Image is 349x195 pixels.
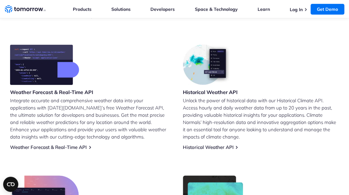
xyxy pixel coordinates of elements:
p: Unlock the power of historical data with our Historical Climate API. Access hourly and daily weat... [183,97,339,140]
a: Get Demo [311,4,344,15]
a: Log In [290,7,303,12]
p: Integrate accurate and comprehensive weather data into your applications with [DATE][DOMAIN_NAME]... [10,97,166,140]
a: Developers [150,6,175,12]
a: Space & Technology [195,6,238,12]
button: Open CMP widget [3,177,18,192]
a: Solutions [111,6,131,12]
a: Learn [258,6,270,12]
a: Weather Forecast & Real-Time API [10,144,87,150]
h3: Historical Weather API [183,89,238,96]
a: Products [73,6,91,12]
a: Historical Weather API [183,144,234,150]
h3: Weather Forecast & Real-Time API [10,89,93,96]
a: Home link [5,4,46,14]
